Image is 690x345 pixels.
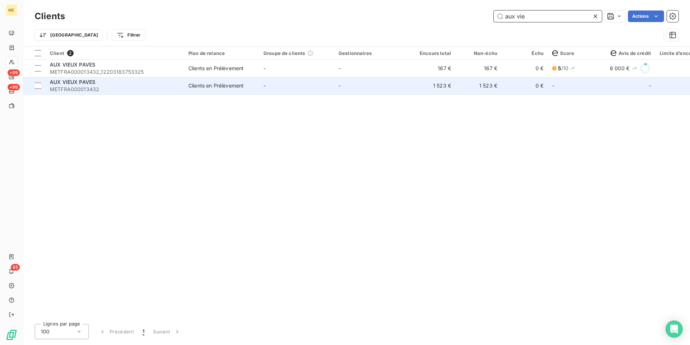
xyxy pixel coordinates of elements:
[149,324,185,339] button: Suivant
[455,77,502,94] td: 1 523 €
[8,84,20,90] span: +99
[611,50,651,56] span: Avis de crédit
[506,50,543,56] div: Échu
[502,77,548,94] td: 0 €
[455,60,502,77] td: 167 €
[414,50,451,56] div: Encours total
[50,68,180,76] span: METFRA000013432_12203183753325
[138,324,149,339] button: 1
[188,65,244,72] div: Clients en Prélèvement
[606,77,655,94] td: -
[35,29,103,41] button: [GEOGRAPHIC_DATA]
[263,50,305,56] span: Groupe de clients
[610,65,629,72] span: 6 000 €
[552,50,574,56] span: Score
[50,79,95,85] span: AUX VIEUX PAVES
[8,69,20,76] span: +99
[339,65,341,71] span: -
[143,328,144,335] span: 1
[460,50,497,56] div: Non-échu
[6,4,17,16] div: ME
[95,324,138,339] button: Précédent
[188,82,244,89] div: Clients en Prélèvement
[50,86,180,93] span: METFRA000013432
[263,65,266,71] span: -
[188,50,255,56] div: Plan de relance
[339,82,341,89] span: -
[494,10,602,22] input: Rechercher
[67,50,74,56] span: 2
[628,10,664,22] button: Actions
[548,77,606,94] td: -
[112,29,145,41] button: Filtrer
[339,50,405,56] div: Gestionnaires
[41,328,49,335] span: 100
[263,82,266,89] span: -
[6,329,17,341] img: Logo LeanPay
[665,320,683,338] div: Open Intercom Messenger
[50,61,95,68] span: AUX VIEUX PAVES
[502,60,548,77] td: 0 €
[50,50,64,56] span: Client
[558,65,569,72] span: / 10
[558,65,561,71] span: 5
[35,10,65,23] h3: Clients
[409,60,455,77] td: 167 €
[11,264,20,271] span: 65
[409,77,455,94] td: 1 523 €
